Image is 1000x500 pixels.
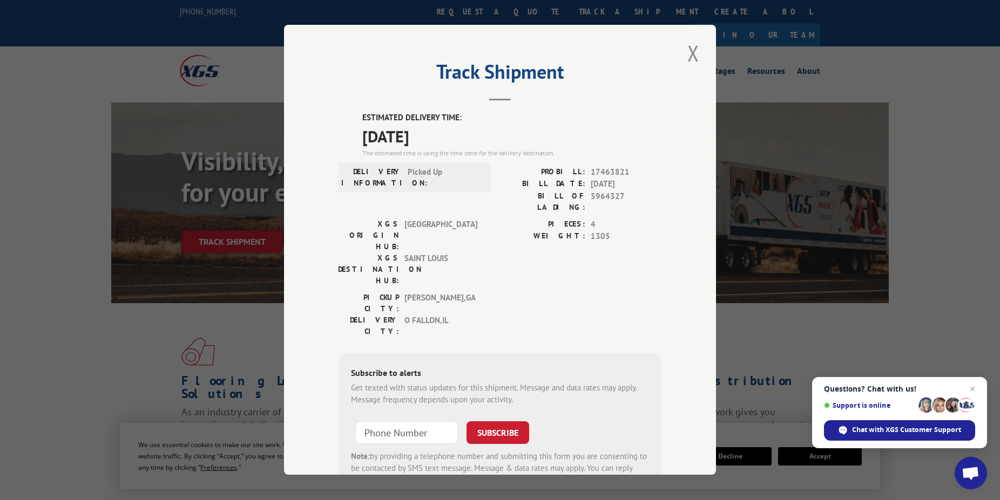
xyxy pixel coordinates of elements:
span: Support is online [824,401,915,409]
a: Open chat [955,457,987,489]
label: XGS DESTINATION HUB: [338,252,399,286]
strong: Note: [351,451,370,461]
h2: Track Shipment [338,64,662,85]
div: The estimated time is using the time zone for the delivery destination. [362,148,662,158]
label: DELIVERY INFORMATION: [341,166,402,189]
span: 4 [591,218,662,231]
span: SAINT LOUIS [404,252,477,286]
label: PICKUP CITY: [338,292,399,314]
label: WEIGHT: [500,230,585,243]
span: O FALLON , IL [404,314,477,337]
input: Phone Number [355,421,458,444]
label: XGS ORIGIN HUB: [338,218,399,252]
label: DELIVERY CITY: [338,314,399,337]
button: SUBSCRIBE [467,421,529,444]
div: Get texted with status updates for this shipment. Message and data rates may apply. Message frequ... [351,382,649,406]
div: by providing a telephone number and submitting this form you are consenting to be contacted by SM... [351,450,649,487]
span: [DATE] [591,178,662,190]
label: PIECES: [500,218,585,231]
span: 1305 [591,230,662,243]
span: 5964327 [591,190,662,213]
label: PROBILL: [500,166,585,179]
span: Questions? Chat with us! [824,385,975,393]
span: [PERSON_NAME] , GA [404,292,477,314]
label: BILL DATE: [500,178,585,190]
span: Chat with XGS Customer Support [824,420,975,441]
label: BILL OF LADING: [500,190,585,213]
span: Picked Up [408,166,481,189]
button: Close modal [684,38,702,68]
span: 17463821 [591,166,662,179]
label: ESTIMATED DELIVERY TIME: [362,112,662,124]
div: Subscribe to alerts [351,366,649,382]
span: Chat with XGS Customer Support [852,425,961,435]
span: [DATE] [362,124,662,148]
span: [GEOGRAPHIC_DATA] [404,218,477,252]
